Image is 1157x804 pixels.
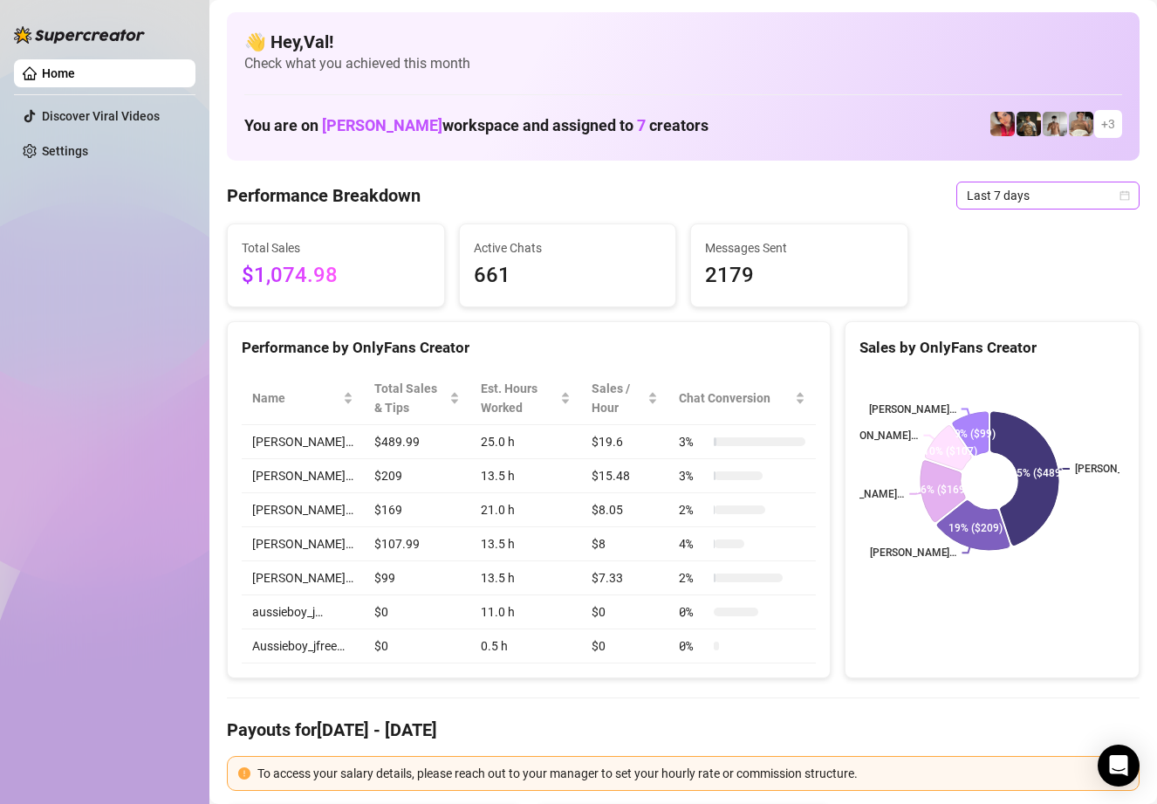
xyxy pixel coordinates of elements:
[817,488,904,500] text: [PERSON_NAME]…
[679,432,707,451] span: 3 %
[679,388,791,408] span: Chat Conversion
[252,388,339,408] span: Name
[470,493,581,527] td: 21.0 h
[242,629,364,663] td: Aussieboy_jfree…
[244,116,709,135] h1: You are on workspace and assigned to creators
[1098,745,1140,787] div: Open Intercom Messenger
[679,500,707,519] span: 2 %
[470,425,581,459] td: 25.0 h
[581,372,668,425] th: Sales / Hour
[470,595,581,629] td: 11.0 h
[244,54,1122,73] span: Check what you achieved this month
[679,568,707,588] span: 2 %
[364,561,470,595] td: $99
[322,116,442,134] span: [PERSON_NAME]
[481,379,557,417] div: Est. Hours Worked
[679,602,707,622] span: 0 %
[1119,190,1130,201] span: calendar
[679,534,707,553] span: 4 %
[242,527,364,561] td: [PERSON_NAME]…
[242,372,364,425] th: Name
[364,493,470,527] td: $169
[869,403,956,416] text: [PERSON_NAME]…
[870,547,957,560] text: [PERSON_NAME]…
[637,116,646,134] span: 7
[242,238,430,258] span: Total Sales
[705,259,893,292] span: 2179
[364,527,470,561] td: $107.99
[374,379,446,417] span: Total Sales & Tips
[42,109,160,123] a: Discover Viral Videos
[581,595,668,629] td: $0
[679,636,707,656] span: 0 %
[581,459,668,493] td: $15.48
[242,561,364,595] td: [PERSON_NAME]…
[581,629,668,663] td: $0
[470,527,581,561] td: 13.5 h
[668,372,816,425] th: Chat Conversion
[242,425,364,459] td: [PERSON_NAME]…
[42,144,88,158] a: Settings
[679,466,707,485] span: 3 %
[227,183,421,208] h4: Performance Breakdown
[967,182,1129,209] span: Last 7 days
[244,30,1122,54] h4: 👋 Hey, Val !
[364,372,470,425] th: Total Sales & Tips
[581,425,668,459] td: $19.6
[364,595,470,629] td: $0
[581,493,668,527] td: $8.05
[242,459,364,493] td: [PERSON_NAME]…
[581,527,668,561] td: $8
[364,459,470,493] td: $209
[1043,112,1067,136] img: aussieboy_j
[470,459,581,493] td: 13.5 h
[238,767,250,780] span: exclamation-circle
[832,429,919,442] text: [PERSON_NAME]…
[242,493,364,527] td: [PERSON_NAME]…
[1017,112,1041,136] img: Tony
[14,26,145,44] img: logo-BBDzfeDw.svg
[581,561,668,595] td: $7.33
[474,259,662,292] span: 661
[470,561,581,595] td: 13.5 h
[242,259,430,292] span: $1,074.98
[364,425,470,459] td: $489.99
[592,379,644,417] span: Sales / Hour
[227,718,1140,742] h4: Payouts for [DATE] - [DATE]
[1101,114,1115,134] span: + 3
[470,629,581,663] td: 0.5 h
[364,629,470,663] td: $0
[990,112,1015,136] img: Vanessa
[42,66,75,80] a: Home
[242,595,364,629] td: aussieboy_j…
[474,238,662,258] span: Active Chats
[242,336,816,360] div: Performance by OnlyFans Creator
[705,238,893,258] span: Messages Sent
[257,764,1128,783] div: To access your salary details, please reach out to your manager to set your hourly rate or commis...
[859,336,1125,360] div: Sales by OnlyFans Creator
[1069,112,1093,136] img: Aussieboy_jfree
